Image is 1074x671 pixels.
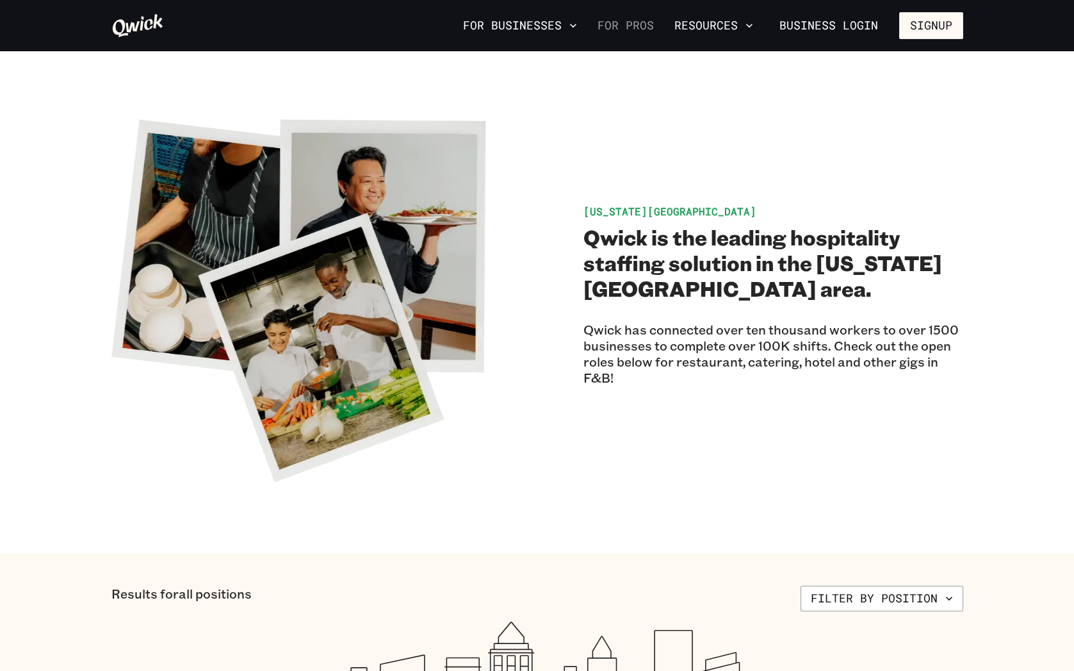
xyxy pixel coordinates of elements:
button: Filter by position [801,586,963,611]
h2: Qwick is the leading hospitality staffing solution in the [US_STATE][GEOGRAPHIC_DATA] area. [583,224,963,301]
p: Results for all positions [111,586,252,611]
button: For Businesses [458,15,582,37]
button: Resources [669,15,758,37]
p: Qwick has connected over ten thousand workers to over 1500 businesses to complete over 100K shift... [583,322,963,386]
a: Business Login [769,12,889,39]
button: Signup [899,12,963,39]
a: For Pros [592,15,659,37]
img: A collection of images of people working gigs. [111,110,491,490]
span: [US_STATE][GEOGRAPHIC_DATA] [583,204,756,218]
